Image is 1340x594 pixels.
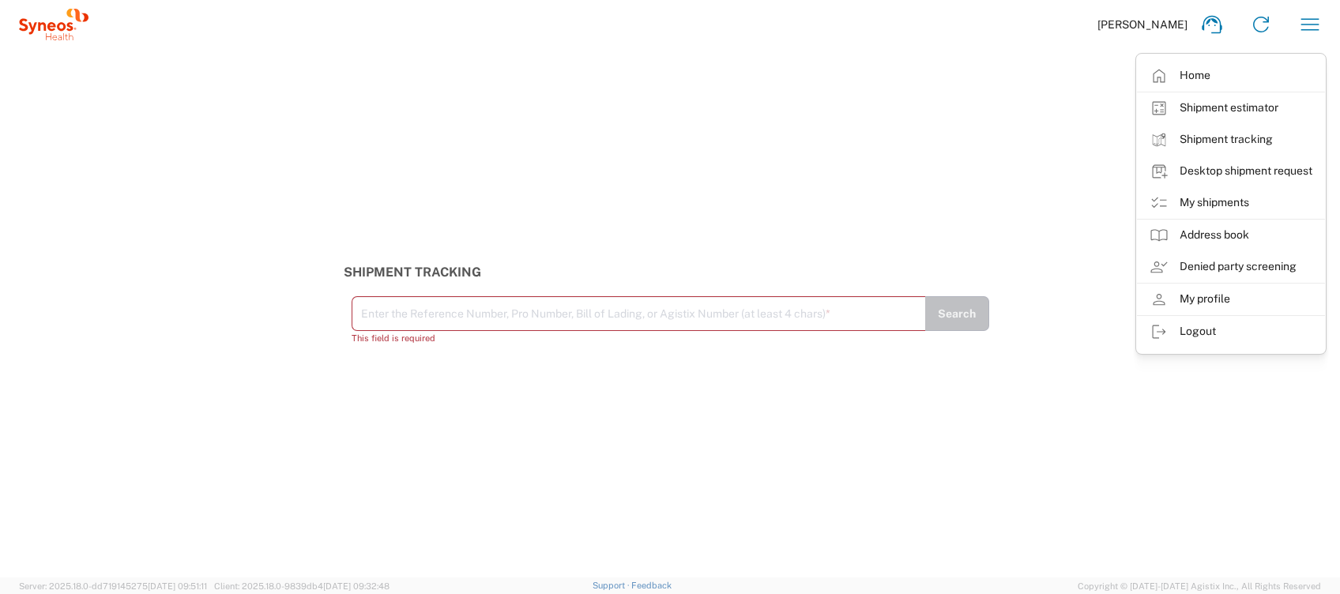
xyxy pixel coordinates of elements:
[344,265,997,280] h3: Shipment Tracking
[352,331,925,345] div: This field is required
[1137,220,1325,251] a: Address book
[1078,579,1321,593] span: Copyright © [DATE]-[DATE] Agistix Inc., All Rights Reserved
[1097,17,1188,32] span: [PERSON_NAME]
[1137,284,1325,315] a: My profile
[1137,156,1325,187] a: Desktop shipment request
[323,581,390,591] span: [DATE] 09:32:48
[1137,251,1325,283] a: Denied party screening
[1137,124,1325,156] a: Shipment tracking
[593,581,632,590] a: Support
[631,581,672,590] a: Feedback
[1137,187,1325,219] a: My shipments
[214,581,390,591] span: Client: 2025.18.0-9839db4
[1137,60,1325,92] a: Home
[19,581,207,591] span: Server: 2025.18.0-dd719145275
[1137,92,1325,124] a: Shipment estimator
[1137,316,1325,348] a: Logout
[148,581,207,591] span: [DATE] 09:51:11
